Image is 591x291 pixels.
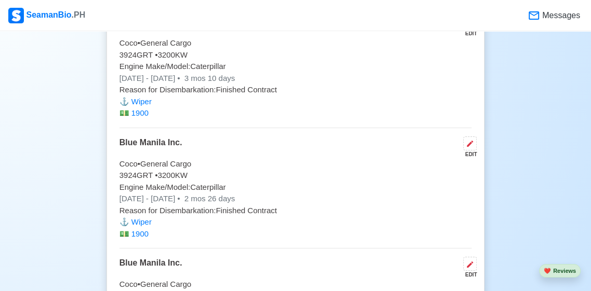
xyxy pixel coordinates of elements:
[119,279,472,290] p: Coco • General Cargo
[119,228,472,240] p: 1900
[459,30,477,37] div: EDIT
[177,74,180,82] span: •
[8,8,24,23] img: Logo
[459,150,477,158] div: EDIT
[540,9,580,22] span: Messages
[8,8,85,23] div: SeamanBio
[119,136,182,158] p: Blue Manila Inc.
[459,271,477,279] div: EDIT
[119,49,472,61] p: 3924 GRT • 3200 KW
[119,108,129,117] span: money
[119,229,129,238] span: money
[119,37,472,49] p: Coco • General Cargo
[177,194,180,203] span: •
[119,61,472,73] p: Engine Make/Model: Caterpillar
[182,74,235,82] span: 3 mos 10 days
[119,158,472,170] p: Coco • General Cargo
[544,268,551,274] span: heart
[539,264,581,278] button: heartReviews
[119,84,472,96] p: Reason for Disembarkation: Finished Contract
[119,96,472,108] p: Wiper
[119,217,129,226] span: anchor
[72,10,86,19] span: .PH
[119,107,472,119] p: 1900
[119,73,472,85] p: [DATE] - [DATE]
[182,194,235,203] span: 2 mos 26 days
[119,216,472,228] p: Wiper
[119,97,129,106] span: anchor
[119,257,182,279] p: Blue Manila Inc.
[119,182,472,193] p: Engine Make/Model: Caterpillar
[119,193,472,205] p: [DATE] - [DATE]
[119,170,472,182] p: 3924 GRT • 3200 KW
[119,205,472,217] p: Reason for Disembarkation: Finished Contract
